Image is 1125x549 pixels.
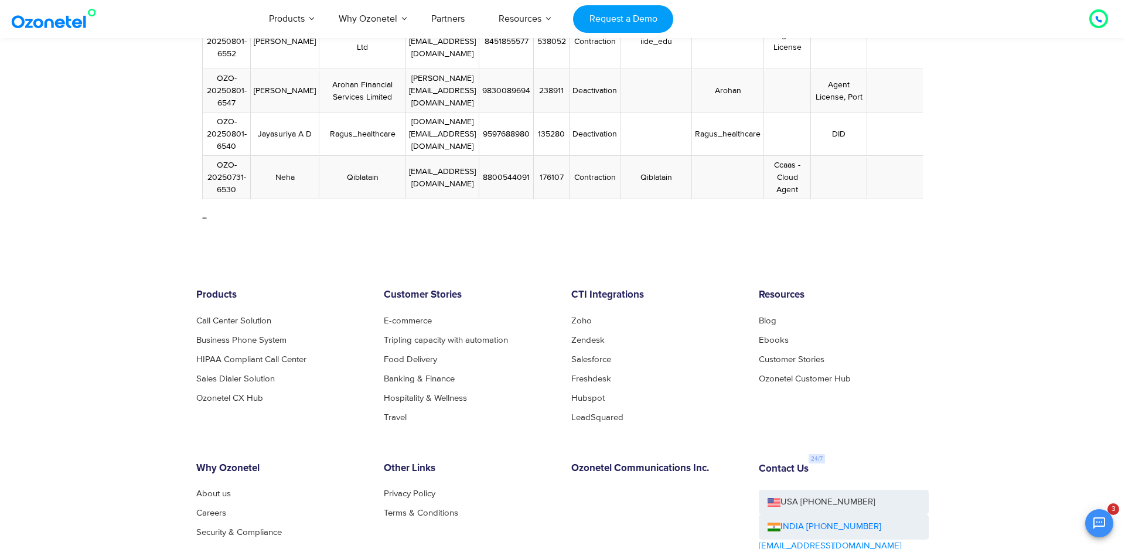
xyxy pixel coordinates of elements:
td: Neha [251,156,319,199]
h6: Why Ozonetel [196,463,366,475]
td: OZO-20250731-6530 [203,156,251,199]
img: ind-flag.png [768,523,780,531]
img: us-flag.png [768,498,780,507]
td: [DOMAIN_NAME][EMAIL_ADDRESS][DOMAIN_NAME] [406,112,479,156]
a: About us [196,489,231,498]
td: Qiblatain [621,156,692,199]
a: Business Phone System [196,336,287,345]
td: Deactivation [570,112,621,156]
td: 9597688980 [479,112,534,156]
td: IIDE - Education Pvt. Ltd [319,13,406,69]
td: 9830089694 [479,69,534,112]
a: Zendesk [571,336,605,345]
a: Tripling capacity with automation [384,336,508,345]
td: iide_edu [621,13,692,69]
td: OZO-20250801-6547 [203,69,251,112]
a: Freshdesk [571,374,611,383]
a: Call Center Solution [196,316,271,325]
a: USA [PHONE_NUMBER] [759,490,929,515]
td: 8451855577 [479,13,534,69]
td: DID [811,112,867,156]
button: Open chat [1085,509,1113,537]
td: Ccaas - Cloud Agent [764,156,811,199]
a: Sales Dialer Solution [196,374,275,383]
a: Terms & Conditions [384,509,458,517]
td: Contraction [570,156,621,199]
a: Request a Demo [573,5,673,33]
a: Food Delivery [384,355,437,364]
td: Deactivation [570,69,621,112]
h6: Contact Us [759,463,809,475]
h6: Ozonetel Communications Inc. [571,463,741,475]
td: 8800544091 [479,156,534,199]
td: Qiblatain [319,156,406,199]
td: [PERSON_NAME][EMAIL_ADDRESS][DOMAIN_NAME] [406,69,479,112]
td: 135280 [534,112,570,156]
td: [EMAIL_ADDRESS][DOMAIN_NAME] [406,156,479,199]
td: Arohan Financial Services Limited [319,69,406,112]
td: 238911 [534,69,570,112]
h6: Resources [759,289,929,301]
a: Ozonetel Customer Hub [759,374,851,383]
td: Arohan [692,69,764,112]
td: OZO-20250801-6552 [203,13,251,69]
span: 3 [1107,503,1119,515]
td: Ragus_healthcare [319,112,406,156]
td: [PERSON_NAME] [251,13,319,69]
td: 538052 [534,13,570,69]
td: [PERSON_NAME] [251,69,319,112]
td: Agent License, Port [811,69,867,112]
a: HIPAA Compliant Call Center [196,355,306,364]
a: Security & Compliance [196,528,282,537]
a: Travel [384,413,407,422]
a: Privacy Policy [384,489,435,498]
a: Customer Stories [759,355,824,364]
a: Blog [759,316,776,325]
td: OZO-20250801-6540 [203,112,251,156]
td: Ragus_healthcare [692,112,764,156]
h6: Customer Stories [384,289,554,301]
td: Jayasuriya A D [251,112,319,156]
td: Contraction [570,13,621,69]
a: E-commerce [384,316,432,325]
a: Careers [196,509,226,517]
td: [PERSON_NAME][EMAIL_ADDRESS][DOMAIN_NAME] [406,13,479,69]
a: Hospitality & Wellness [384,394,467,403]
h6: Other Links [384,463,554,475]
td: Agent License [764,13,811,69]
a: Banking & Finance [384,374,455,383]
h6: Products [196,289,366,301]
a: INDIA [PHONE_NUMBER] [768,520,881,534]
a: Ozonetel CX Hub [196,394,263,403]
a: Ebooks [759,336,789,345]
h6: CTI Integrations [571,289,741,301]
td: 176107 [534,156,570,199]
a: LeadSquared [571,413,623,422]
a: Salesforce [571,355,611,364]
a: Hubspot [571,394,605,403]
a: Zoho [571,316,592,325]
